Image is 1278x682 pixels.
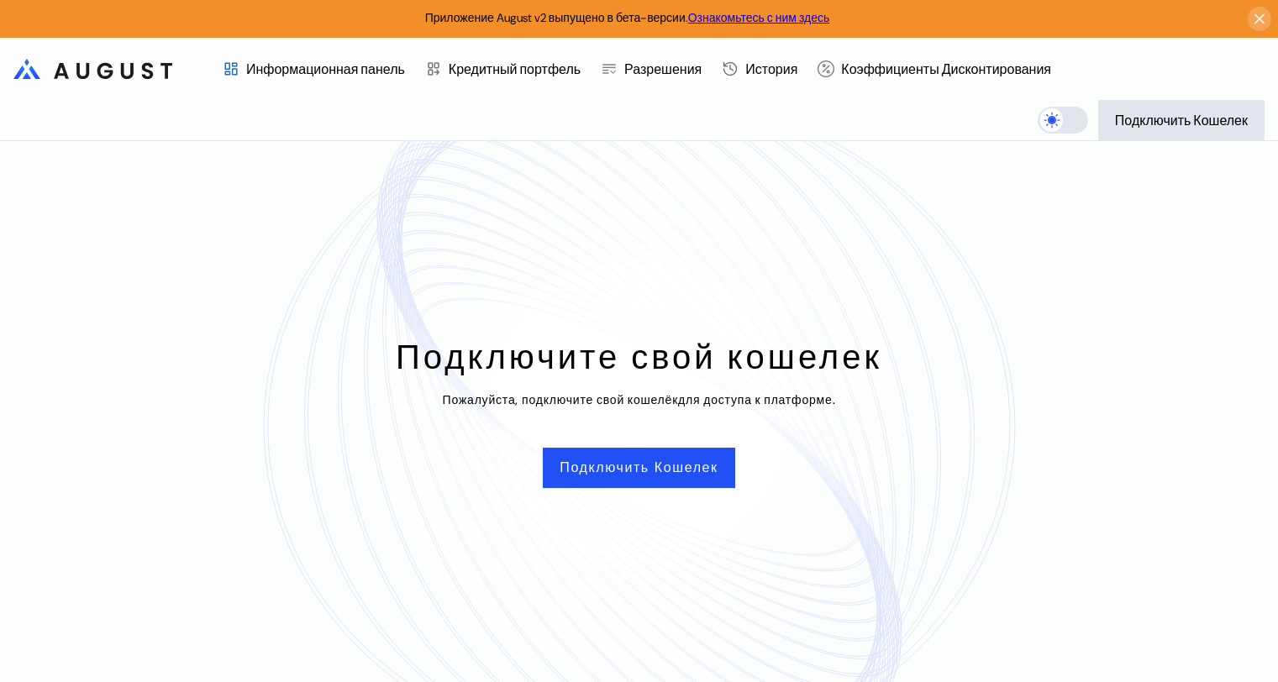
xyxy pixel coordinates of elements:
[745,60,797,78] ya-tr-span: История
[678,392,835,407] ya-tr-span: для доступа к платформе.
[449,60,581,78] ya-tr-span: Кредитный портфель
[591,38,712,100] a: Разрешения
[425,10,688,25] ya-tr-span: Приложение August v2 выпущено в бета-версии.
[246,60,405,78] ya-tr-span: Информационная панель
[415,38,591,100] a: Кредитный портфель
[396,335,882,379] ya-tr-span: Подключите свой кошелек
[841,60,1051,78] ya-tr-span: Коэффициенты Дисконтирования
[543,448,734,488] button: Подключить Кошелек
[443,392,679,407] ya-tr-span: Пожалуйста, подключите свой кошелёк
[712,38,807,100] a: История
[688,10,830,25] a: Ознакомьтесь с ним здесь
[1115,112,1248,129] ya-tr-span: Подключить Кошелек
[807,38,1061,100] a: Коэффициенты Дисконтирования
[1098,100,1265,140] button: Подключить Кошелек
[213,38,415,100] a: Информационная панель
[624,60,702,78] ya-tr-span: Разрешения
